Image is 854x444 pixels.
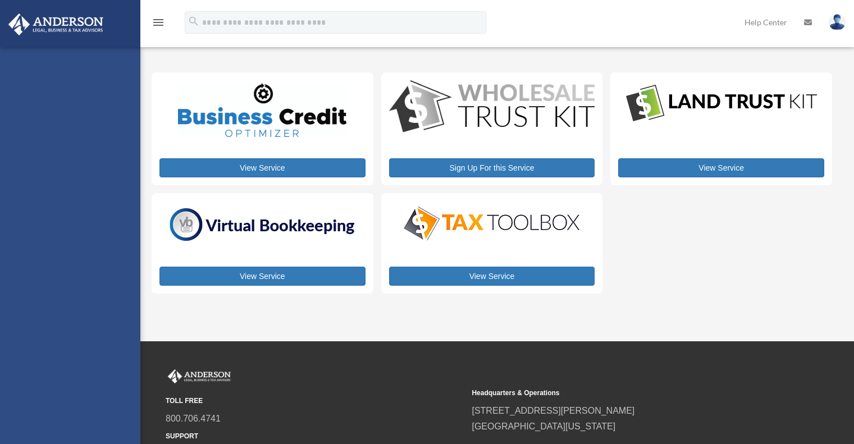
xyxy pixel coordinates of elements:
a: [GEOGRAPHIC_DATA][US_STATE] [472,422,615,431]
img: WS-Trust-Kit-lgo-1.jpg [389,80,595,135]
img: Anderson Advisors Platinum Portal [5,13,107,35]
img: Anderson Advisors Platinum Portal [166,369,233,384]
i: search [188,15,200,28]
a: menu [152,20,165,29]
a: 800.706.4741 [166,414,221,423]
small: SUPPORT [166,431,464,442]
a: View Service [618,158,824,177]
img: User Pic [829,14,846,30]
a: View Service [159,158,366,177]
a: View Service [389,267,595,286]
small: TOLL FREE [166,395,464,407]
i: menu [152,16,165,29]
a: View Service [159,267,366,286]
small: Headquarters & Operations [472,387,770,399]
a: Sign Up For this Service [389,158,595,177]
a: [STREET_ADDRESS][PERSON_NAME] [472,406,634,415]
